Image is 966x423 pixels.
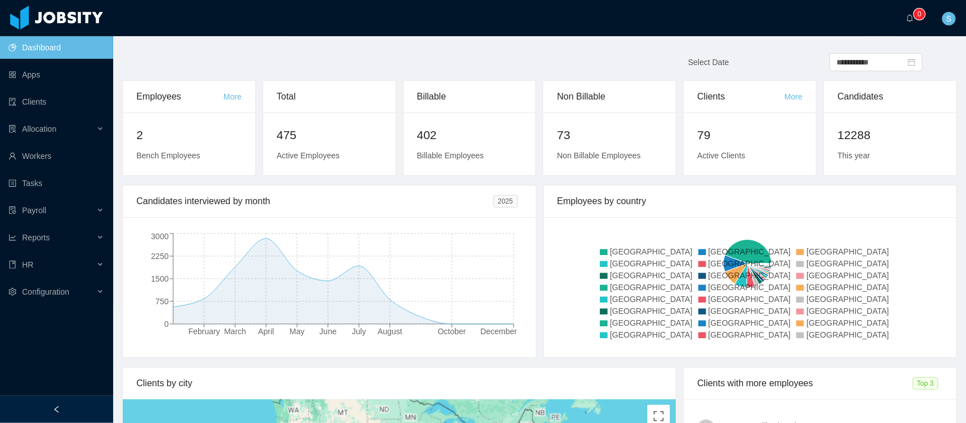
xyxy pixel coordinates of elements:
[164,320,169,329] tspan: 0
[697,368,912,399] div: Clients with more employees
[806,295,889,304] span: [GEOGRAPHIC_DATA]
[806,307,889,316] span: [GEOGRAPHIC_DATA]
[838,151,870,160] span: This year
[913,377,938,390] span: Top 3
[697,151,745,160] span: Active Clients
[8,234,16,241] i: icon: line-chart
[806,271,889,280] span: [GEOGRAPHIC_DATA]
[188,327,220,336] tspan: February
[709,295,791,304] span: [GEOGRAPHIC_DATA]
[258,327,274,336] tspan: April
[22,260,33,269] span: HR
[22,233,50,242] span: Reports
[688,58,729,67] span: Select Date
[8,125,16,133] i: icon: solution
[8,145,104,167] a: icon: userWorkers
[709,247,791,256] span: [GEOGRAPHIC_DATA]
[8,90,104,113] a: icon: auditClients
[136,151,200,160] span: Bench Employees
[610,259,693,268] span: [GEOGRAPHIC_DATA]
[557,185,943,217] div: Employees by country
[697,81,784,113] div: Clients
[352,327,366,336] tspan: July
[709,283,791,292] span: [GEOGRAPHIC_DATA]
[22,124,57,133] span: Allocation
[610,295,693,304] span: [GEOGRAPHIC_DATA]
[136,126,242,144] h2: 2
[22,287,69,296] span: Configuration
[697,126,802,144] h2: 79
[557,151,641,160] span: Non Billable Employees
[136,81,224,113] div: Employees
[709,259,791,268] span: [GEOGRAPHIC_DATA]
[8,288,16,296] i: icon: setting
[914,8,925,20] sup: 0
[709,330,791,339] span: [GEOGRAPHIC_DATA]
[8,63,104,86] a: icon: appstoreApps
[557,81,662,113] div: Non Billable
[277,126,382,144] h2: 475
[417,151,484,160] span: Billable Employees
[784,92,802,101] a: More
[224,92,242,101] a: More
[610,271,693,280] span: [GEOGRAPHIC_DATA]
[806,247,889,256] span: [GEOGRAPHIC_DATA]
[8,261,16,269] i: icon: book
[709,271,791,280] span: [GEOGRAPHIC_DATA]
[557,126,662,144] h2: 73
[610,247,693,256] span: [GEOGRAPHIC_DATA]
[438,327,466,336] tspan: October
[151,232,169,241] tspan: 3000
[136,368,662,399] div: Clients by city
[151,252,169,261] tspan: 2250
[417,126,522,144] h2: 402
[417,81,522,113] div: Billable
[151,274,169,283] tspan: 1500
[838,126,943,144] h2: 12288
[610,318,693,327] span: [GEOGRAPHIC_DATA]
[806,318,889,327] span: [GEOGRAPHIC_DATA]
[610,330,693,339] span: [GEOGRAPHIC_DATA]
[493,195,518,208] span: 2025
[806,330,889,339] span: [GEOGRAPHIC_DATA]
[136,185,493,217] div: Candidates interviewed by month
[156,297,169,306] tspan: 750
[290,327,304,336] tspan: May
[610,307,693,316] span: [GEOGRAPHIC_DATA]
[906,14,914,22] i: icon: bell
[8,36,104,59] a: icon: pie-chartDashboard
[946,12,951,25] span: S
[224,327,246,336] tspan: March
[22,206,46,215] span: Payroll
[908,58,916,66] i: icon: calendar
[319,327,337,336] tspan: June
[709,307,791,316] span: [GEOGRAPHIC_DATA]
[8,206,16,214] i: icon: file-protect
[277,81,382,113] div: Total
[610,283,693,292] span: [GEOGRAPHIC_DATA]
[806,283,889,292] span: [GEOGRAPHIC_DATA]
[8,172,104,195] a: icon: profileTasks
[480,327,517,336] tspan: December
[277,151,340,160] span: Active Employees
[806,259,889,268] span: [GEOGRAPHIC_DATA]
[709,318,791,327] span: [GEOGRAPHIC_DATA]
[838,81,943,113] div: Candidates
[377,327,402,336] tspan: August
